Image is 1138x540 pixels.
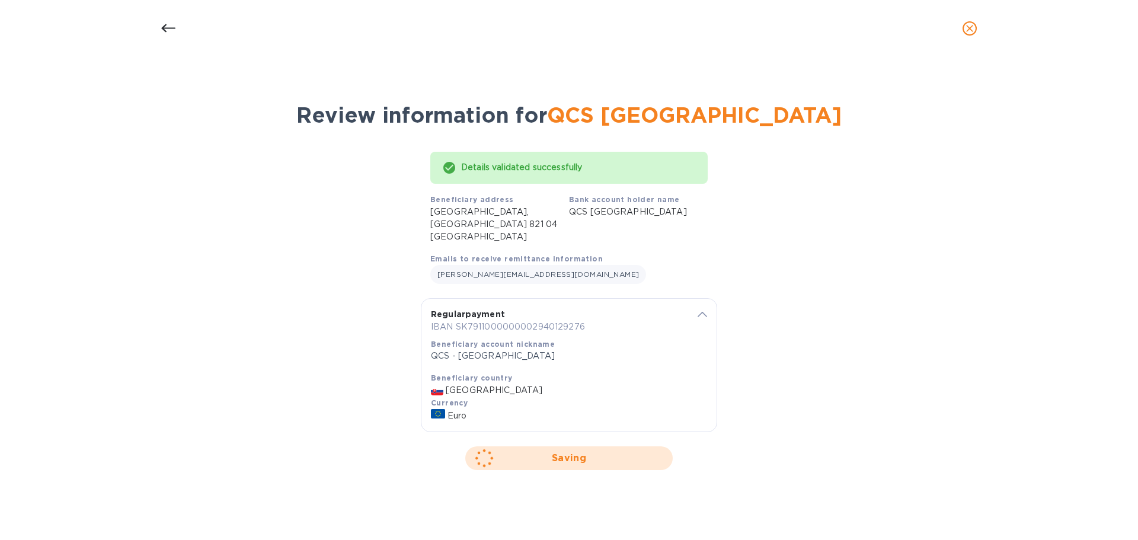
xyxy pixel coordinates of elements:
b: Bank account holder name [569,195,680,204]
b: Emails to receive remittance information [430,254,603,263]
p: QCS [GEOGRAPHIC_DATA] [569,206,708,218]
p: [GEOGRAPHIC_DATA], [GEOGRAPHIC_DATA] 821 04 [GEOGRAPHIC_DATA] [430,206,569,243]
div: Details validated successfully [461,157,696,178]
p: QCS - [GEOGRAPHIC_DATA] [431,350,684,362]
b: Regular payment [431,309,505,319]
span: Review information for [296,102,842,128]
b: Beneficiary account nickname [431,340,555,349]
img: SK [431,387,443,395]
b: Currency [431,398,468,407]
button: close [955,14,984,43]
span: QCS [GEOGRAPHIC_DATA] [547,102,842,128]
span: Euro [447,411,467,420]
span: [PERSON_NAME][EMAIL_ADDRESS][DOMAIN_NAME] [437,270,639,279]
span: [GEOGRAPHIC_DATA] [446,385,542,395]
b: Beneficiary country [431,373,513,382]
p: IBAN SK7911000000002940129276 [431,321,684,333]
b: Beneficiary address [430,195,514,204]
